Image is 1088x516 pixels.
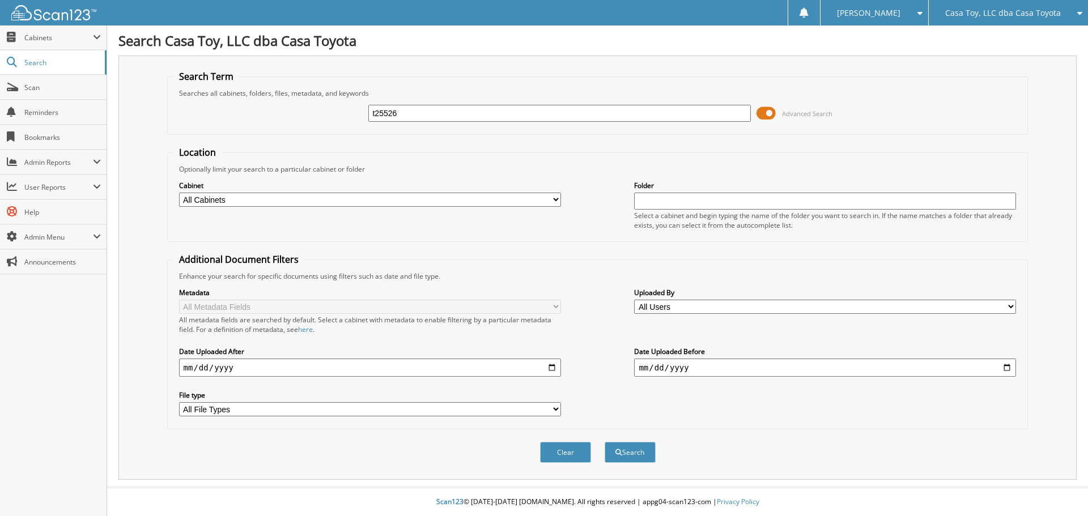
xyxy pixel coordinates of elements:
[173,164,1022,174] div: Optionally limit your search to a particular cabinet or folder
[605,442,656,463] button: Search
[179,315,561,334] div: All metadata fields are searched by default. Select a cabinet with metadata to enable filtering b...
[179,359,561,377] input: start
[24,157,93,167] span: Admin Reports
[837,10,900,16] span: [PERSON_NAME]
[298,325,313,334] a: here
[634,347,1016,356] label: Date Uploaded Before
[179,347,561,356] label: Date Uploaded After
[24,33,93,42] span: Cabinets
[24,58,99,67] span: Search
[717,497,759,506] a: Privacy Policy
[24,207,101,217] span: Help
[107,488,1088,516] div: © [DATE]-[DATE] [DOMAIN_NAME]. All rights reserved | appg04-scan123-com |
[24,182,93,192] span: User Reports
[945,10,1061,16] span: Casa Toy, LLC dba Casa Toyota
[24,257,101,267] span: Announcements
[634,211,1016,230] div: Select a cabinet and begin typing the name of the folder you want to search in. If the name match...
[540,442,591,463] button: Clear
[634,288,1016,297] label: Uploaded By
[436,497,464,506] span: Scan123
[24,133,101,142] span: Bookmarks
[634,359,1016,377] input: end
[782,109,832,118] span: Advanced Search
[179,390,561,400] label: File type
[24,83,101,92] span: Scan
[173,253,304,266] legend: Additional Document Filters
[24,108,101,117] span: Reminders
[118,31,1077,50] h1: Search Casa Toy, LLC dba Casa Toyota
[173,271,1022,281] div: Enhance your search for specific documents using filters such as date and file type.
[11,5,96,20] img: scan123-logo-white.svg
[179,181,561,190] label: Cabinet
[634,181,1016,190] label: Folder
[173,146,222,159] legend: Location
[173,70,239,83] legend: Search Term
[173,88,1022,98] div: Searches all cabinets, folders, files, metadata, and keywords
[24,232,93,242] span: Admin Menu
[179,288,561,297] label: Metadata
[1031,462,1088,516] iframe: Chat Widget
